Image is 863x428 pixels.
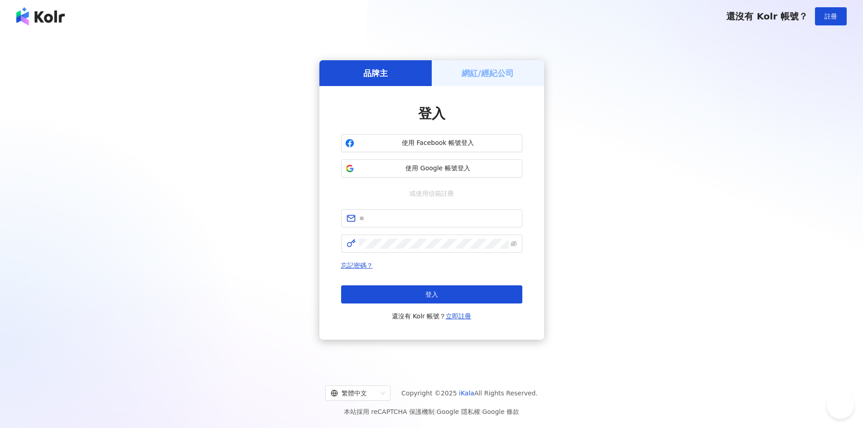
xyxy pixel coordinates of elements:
[341,285,522,303] button: 登入
[358,139,518,148] span: 使用 Facebook 帳號登入
[482,408,519,415] a: Google 條款
[16,7,65,25] img: logo
[392,311,472,322] span: 還沒有 Kolr 帳號？
[815,7,847,25] button: 註冊
[344,406,519,417] span: 本站採用 reCAPTCHA 保護機制
[341,159,522,178] button: 使用 Google 帳號登入
[418,106,445,121] span: 登入
[363,67,388,79] h5: 品牌主
[824,13,837,20] span: 註冊
[511,240,517,247] span: eye-invisible
[827,392,854,419] iframe: Help Scout Beacon - Open
[341,262,373,269] a: 忘記密碼？
[425,291,438,298] span: 登入
[403,188,460,198] span: 或使用信箱註冊
[726,11,808,22] span: 還沒有 Kolr 帳號？
[459,390,474,397] a: iKala
[437,408,480,415] a: Google 隱私權
[446,313,471,320] a: 立即註冊
[480,408,482,415] span: |
[434,408,437,415] span: |
[341,134,522,152] button: 使用 Facebook 帳號登入
[358,164,518,173] span: 使用 Google 帳號登入
[401,388,538,399] span: Copyright © 2025 All Rights Reserved.
[331,386,377,400] div: 繁體中文
[462,67,514,79] h5: 網紅/經紀公司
